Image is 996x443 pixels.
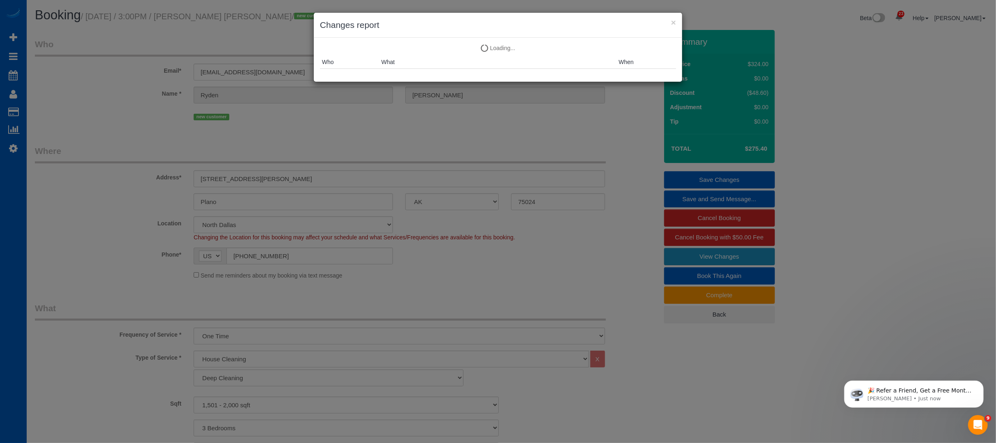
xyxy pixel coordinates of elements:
th: Who [320,56,379,69]
sui-modal: Changes report [314,13,682,82]
button: × [671,18,676,27]
span: 9 [985,415,991,422]
p: Loading... [320,44,676,52]
th: When [617,56,676,69]
iframe: Intercom notifications message [832,363,996,421]
th: What [379,56,617,69]
iframe: Intercom live chat [968,415,988,435]
h3: Changes report [320,19,676,31]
